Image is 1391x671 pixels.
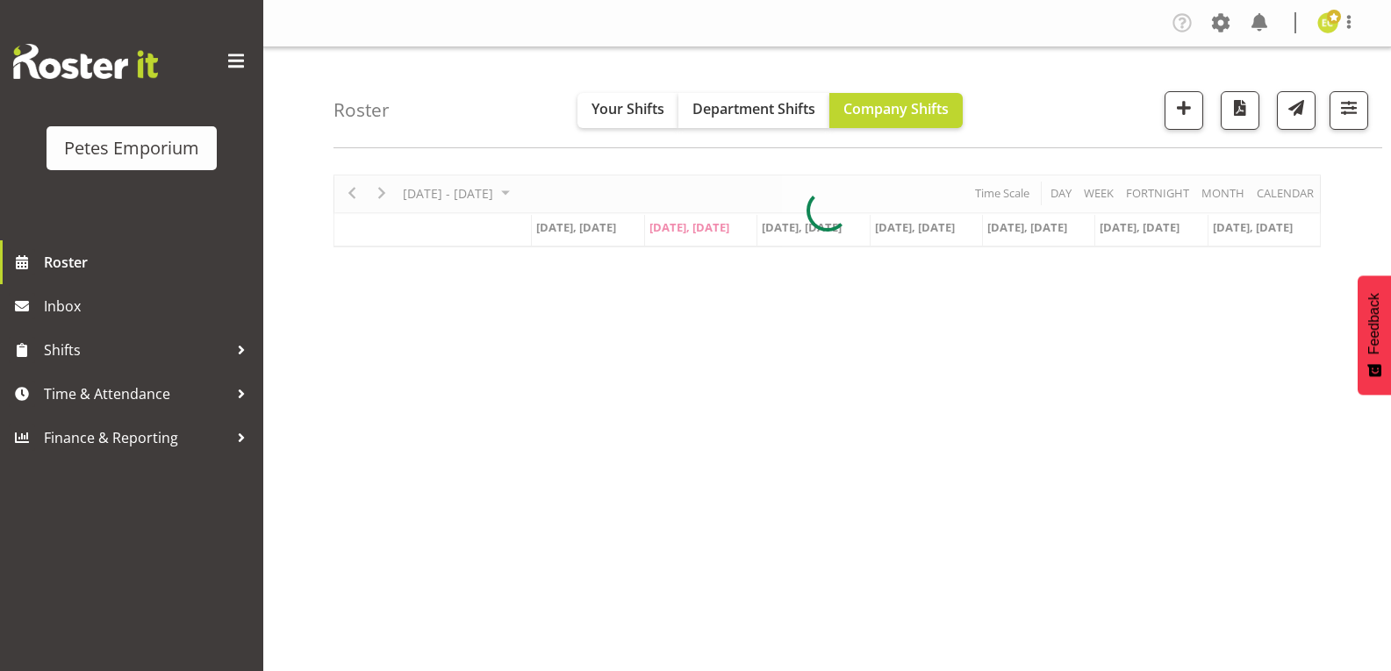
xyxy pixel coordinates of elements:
[1366,293,1382,354] span: Feedback
[1317,12,1338,33] img: emma-croft7499.jpg
[13,44,158,79] img: Rosterit website logo
[44,293,255,319] span: Inbox
[44,425,228,451] span: Finance & Reporting
[44,381,228,407] span: Time & Attendance
[678,93,829,128] button: Department Shifts
[692,99,815,118] span: Department Shifts
[1330,91,1368,130] button: Filter Shifts
[44,249,255,275] span: Roster
[829,93,963,128] button: Company Shifts
[843,99,949,118] span: Company Shifts
[333,100,390,120] h4: Roster
[577,93,678,128] button: Your Shifts
[1221,91,1259,130] button: Download a PDF of the roster according to the set date range.
[64,135,199,161] div: Petes Emporium
[592,99,664,118] span: Your Shifts
[1358,275,1391,395] button: Feedback - Show survey
[1165,91,1203,130] button: Add a new shift
[1277,91,1316,130] button: Send a list of all shifts for the selected filtered period to all rostered employees.
[44,337,228,363] span: Shifts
